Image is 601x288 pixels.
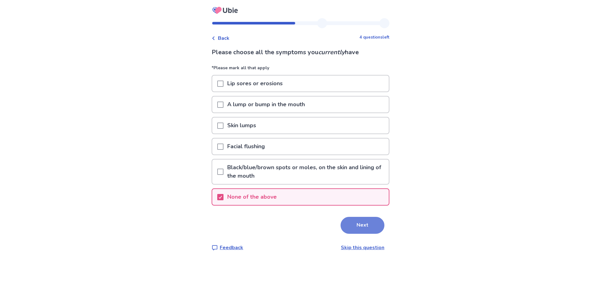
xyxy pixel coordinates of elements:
[212,65,389,75] p: *Please mark all that apply
[223,97,309,113] p: A lump or bump in the mouth
[223,139,269,154] p: Facial flushing
[341,217,384,234] button: Next
[318,48,345,56] i: currently
[220,244,243,251] p: Feedback
[212,244,243,251] a: Feedback
[223,76,286,92] p: Lip sores or erosions
[223,189,280,205] p: None of the above
[223,118,260,134] p: Skin lumps
[218,34,229,42] span: Back
[212,48,389,57] p: Please choose all the symptoms you have
[341,244,384,251] a: Skip this question
[223,160,389,184] p: Black/blue/brown spots or moles, on the skin and lining of the mouth
[359,34,389,41] p: 4 questions left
